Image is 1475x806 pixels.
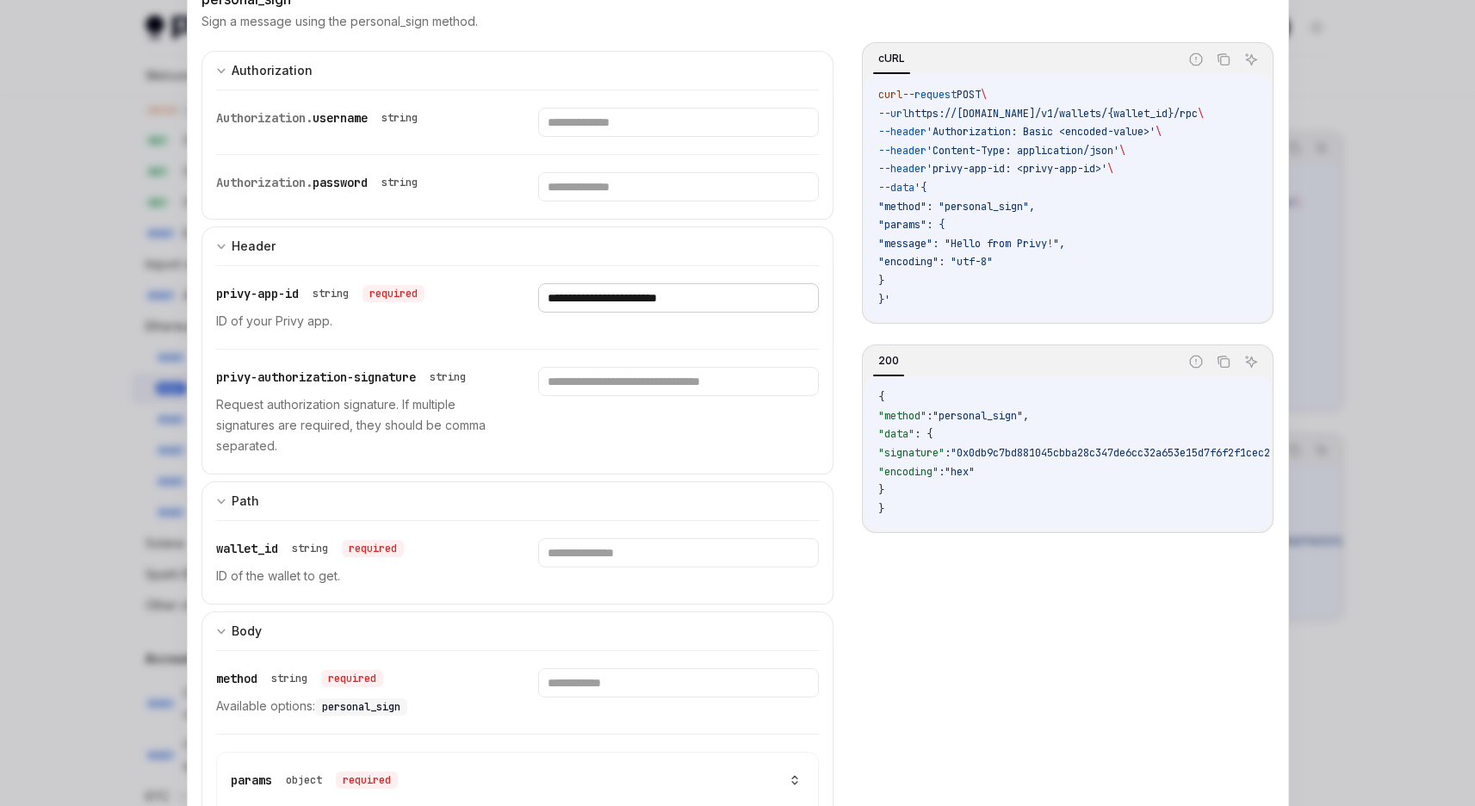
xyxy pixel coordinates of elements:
button: Report incorrect code [1185,350,1207,373]
span: 'Authorization: Basic <encoded-value>' [927,125,1156,139]
span: POST [957,88,981,102]
p: Request authorization signature. If multiple signatures are required, they should be comma separa... [216,394,497,456]
button: expand input section [201,481,834,520]
span: "message": "Hello from Privy!", [878,237,1065,251]
span: Authorization. [216,175,313,190]
div: privy-authorization-signature [216,367,473,387]
span: "hex" [945,465,975,479]
button: Report incorrect code [1185,48,1207,71]
span: params [231,772,272,788]
span: : [945,446,951,460]
button: expand input section [201,51,834,90]
span: \ [1198,107,1204,121]
span: 'privy-app-id: <privy-app-id>' [927,162,1107,176]
span: "method": "personal_sign", [878,200,1035,214]
span: --url [878,107,908,121]
div: Body [232,621,262,642]
span: personal_sign [322,700,400,714]
span: --request [902,88,957,102]
span: "signature" [878,446,945,460]
span: } [878,502,884,516]
span: curl [878,88,902,102]
div: Authorization.password [216,172,425,193]
div: cURL [873,48,910,69]
span: Authorization. [216,110,313,126]
span: privy-authorization-signature [216,369,416,385]
span: wallet_id [216,541,278,556]
div: required [342,540,404,557]
span: \ [981,88,987,102]
span: privy-app-id [216,286,299,301]
span: --header [878,144,927,158]
span: --header [878,162,927,176]
span: https://[DOMAIN_NAME]/v1/wallets/{wallet_id}/rpc [908,107,1198,121]
div: method [216,668,383,689]
div: Authorization [232,60,313,81]
span: : [939,465,945,479]
button: expand input section [201,611,834,650]
span: , [1023,409,1029,423]
span: '{ [914,181,927,195]
div: wallet_id [216,538,404,559]
span: password [313,175,368,190]
span: method [216,671,257,686]
span: 'Content-Type: application/json' [927,144,1119,158]
p: ID of the wallet to get. [216,566,497,586]
div: Path [232,491,259,512]
span: "data" [878,427,914,441]
p: Sign a message using the personal_sign method. [201,13,478,30]
button: Copy the contents from the code block [1212,48,1235,71]
span: "method" [878,409,927,423]
span: "encoding" [878,465,939,479]
span: \ [1156,125,1162,139]
span: "personal_sign" [933,409,1023,423]
span: } [878,274,884,288]
div: required [336,772,398,789]
span: username [313,110,368,126]
span: : { [914,427,933,441]
span: --header [878,125,927,139]
div: Header [232,236,276,257]
button: expand input section [201,226,834,265]
div: privy-app-id [216,283,425,304]
span: { [878,390,884,404]
button: Ask AI [1240,48,1262,71]
div: Authorization.username [216,108,425,128]
span: }' [878,293,890,307]
span: \ [1119,144,1125,158]
button: Copy the contents from the code block [1212,350,1235,373]
div: required [321,670,383,687]
span: "encoding": "utf-8" [878,255,993,269]
span: --data [878,181,914,195]
span: \ [1107,162,1113,176]
span: "params": { [878,218,945,232]
div: required [363,285,425,302]
button: Ask AI [1240,350,1262,373]
p: Available options: [216,696,497,716]
div: params [231,770,398,790]
p: ID of your Privy app. [216,311,497,332]
span: : [927,409,933,423]
div: 200 [873,350,904,371]
span: } [878,483,884,497]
